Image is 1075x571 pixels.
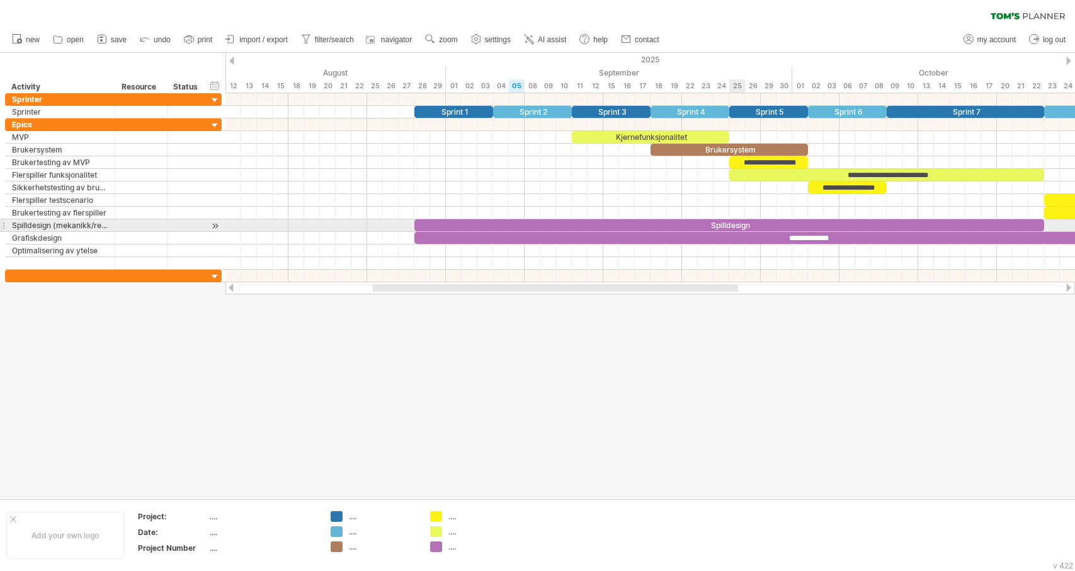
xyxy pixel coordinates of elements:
div: Tuesday, 19 August 2025 [304,79,320,93]
div: Thursday, 18 September 2025 [651,79,666,93]
div: Thursday, 25 September 2025 [729,79,745,93]
div: Wednesday, 1 October 2025 [792,79,808,93]
div: Sprint 7 [887,106,1044,118]
div: Wednesday, 17 September 2025 [635,79,651,93]
div: Activity [11,81,108,93]
div: Thursday, 21 August 2025 [336,79,351,93]
div: .... [448,511,517,522]
a: help [576,32,611,48]
span: import / export [239,35,288,44]
div: Friday, 15 August 2025 [273,79,288,93]
div: Optimalisering av ytelse [12,245,109,257]
div: Project Number [138,543,207,553]
div: Sprint 5 [729,106,808,118]
div: .... [349,526,418,537]
div: Tuesday, 23 September 2025 [698,79,714,93]
a: navigator [364,32,416,48]
div: Thursday, 2 October 2025 [808,79,824,93]
div: Wednesday, 13 August 2025 [241,79,257,93]
div: .... [448,541,517,552]
div: August 2025 [115,66,446,79]
div: Tuesday, 30 September 2025 [776,79,792,93]
div: Friday, 19 September 2025 [666,79,682,93]
a: open [50,32,88,48]
div: Friday, 17 October 2025 [981,79,997,93]
div: Epics [12,118,109,130]
a: AI assist [521,32,570,48]
span: print [198,35,212,44]
span: new [26,35,40,44]
div: Add your own logo [6,512,124,559]
div: v 422 [1053,561,1073,570]
span: my account [977,35,1016,44]
div: Thursday, 9 October 2025 [887,79,902,93]
div: Sprint 1 [414,106,493,118]
span: log out [1043,35,1066,44]
span: filter/search [315,35,354,44]
div: Sprinter [12,106,109,118]
div: .... [349,511,418,522]
span: navigator [381,35,412,44]
div: Spilldesign (mekanikk/regler) [12,219,109,231]
div: Friday, 12 September 2025 [588,79,603,93]
div: Tuesday, 21 October 2025 [1013,79,1028,93]
span: zoom [439,35,457,44]
a: my account [960,32,1020,48]
div: Brukersystem [651,144,808,156]
div: Thursday, 4 September 2025 [493,79,509,93]
div: Monday, 20 October 2025 [997,79,1013,93]
a: import / export [222,32,292,48]
div: Brukertesting av MVP [12,156,109,168]
div: Tuesday, 14 October 2025 [934,79,950,93]
a: print [181,32,216,48]
div: Sprint 3 [572,106,651,118]
div: Brukersystem [12,144,109,156]
div: Sprint 2 [493,106,572,118]
div: Thursday, 28 August 2025 [414,79,430,93]
div: .... [448,526,517,537]
div: Wednesday, 22 October 2025 [1028,79,1044,93]
span: AI assist [538,35,566,44]
a: log out [1026,32,1069,48]
div: .... [349,541,418,552]
div: MVP [12,131,109,143]
div: Flerspiller funksjonalitet [12,169,109,181]
div: Monday, 18 August 2025 [288,79,304,93]
span: open [67,35,84,44]
div: Thursday, 23 October 2025 [1044,79,1060,93]
div: Sprinter [12,93,109,105]
div: Spilldesign [414,219,1044,231]
div: Thursday, 11 September 2025 [572,79,588,93]
span: save [111,35,127,44]
div: Kjernefunksjonalitet [572,131,729,143]
div: Tuesday, 12 August 2025 [225,79,241,93]
div: Monday, 25 August 2025 [367,79,383,93]
span: undo [154,35,171,44]
div: Tuesday, 26 August 2025 [383,79,399,93]
div: Monday, 13 October 2025 [918,79,934,93]
div: Sprint 6 [808,106,887,118]
div: Wednesday, 3 September 2025 [477,79,493,93]
div: Brukertesting av flerspiller [12,207,109,219]
div: Monday, 22 September 2025 [682,79,698,93]
div: Thursday, 14 August 2025 [257,79,273,93]
div: .... [210,543,316,553]
div: Sprint 4 [651,106,729,118]
div: Friday, 3 October 2025 [824,79,839,93]
div: Project: [138,511,207,522]
span: help [593,35,608,44]
div: Friday, 26 September 2025 [745,79,761,93]
div: Wednesday, 15 October 2025 [950,79,965,93]
a: filter/search [298,32,358,48]
div: Flerspiller testscenario [12,194,109,206]
a: zoom [422,32,461,48]
a: undo [137,32,174,48]
div: Tuesday, 2 September 2025 [462,79,477,93]
div: Wednesday, 20 August 2025 [320,79,336,93]
div: Sikkerhetstesting av brukersystem [12,182,109,193]
span: settings [485,35,511,44]
div: Friday, 10 October 2025 [902,79,918,93]
a: new [9,32,43,48]
div: Wednesday, 27 August 2025 [399,79,414,93]
div: Monday, 1 September 2025 [446,79,462,93]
